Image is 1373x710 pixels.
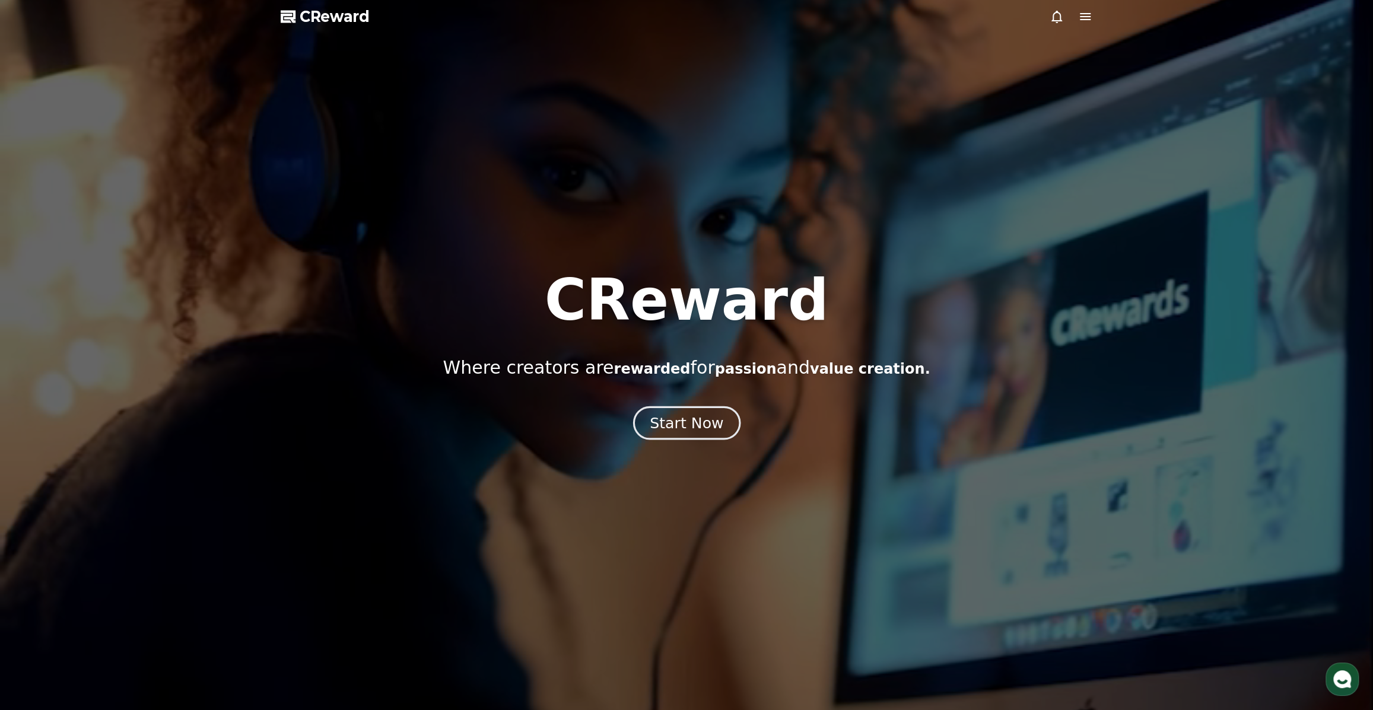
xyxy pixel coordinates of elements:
[176,394,205,403] span: Settings
[544,272,828,329] h1: CReward
[614,361,690,377] span: rewarded
[300,7,370,26] span: CReward
[633,406,740,440] button: Start Now
[4,376,78,406] a: Home
[715,361,777,377] span: passion
[281,7,370,26] a: CReward
[443,357,930,378] p: Where creators are for and
[635,419,738,430] a: Start Now
[650,413,723,433] div: Start Now
[810,361,930,377] span: value creation.
[78,376,153,406] a: Messages
[30,394,51,403] span: Home
[153,376,228,406] a: Settings
[98,394,134,404] span: Messages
